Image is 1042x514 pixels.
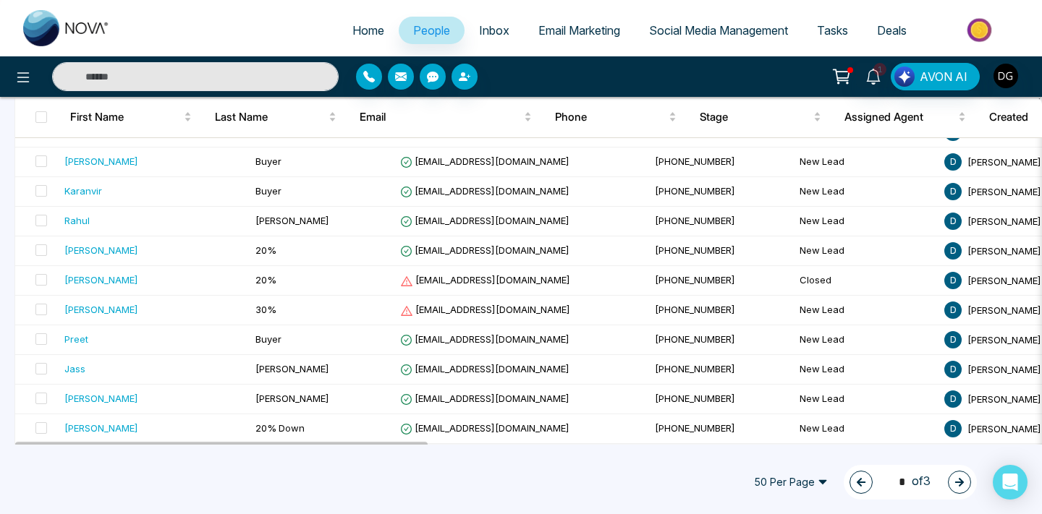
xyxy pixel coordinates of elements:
[944,331,962,348] span: D
[655,393,735,404] span: [PHONE_NUMBER]
[967,393,1041,404] span: [PERSON_NAME]
[873,63,886,76] span: 1
[794,177,939,207] td: New Lead
[465,17,524,44] a: Inbox
[794,266,939,296] td: Closed
[944,153,962,171] span: D
[543,97,688,137] th: Phone
[635,17,802,44] a: Social Media Management
[400,422,569,434] span: [EMAIL_ADDRESS][DOMAIN_NAME]
[944,361,962,378] span: D
[894,67,915,87] img: Lead Flow
[877,23,907,38] span: Deals
[863,17,921,44] a: Deals
[255,363,329,374] span: [PERSON_NAME]
[655,185,735,197] span: [PHONE_NUMBER]
[64,361,85,376] div: Jass
[993,465,1028,500] div: Open Intercom Messenger
[215,108,326,126] span: Last Name
[479,23,509,38] span: Inbox
[794,325,939,355] td: New Lead
[944,213,962,230] span: D
[967,244,1041,256] span: [PERSON_NAME]
[817,23,848,38] span: Tasks
[794,147,939,177] td: New Lead
[64,302,138,317] div: [PERSON_NAME]
[655,274,735,286] span: [PHONE_NUMBER]
[655,244,735,256] span: [PHONE_NUMBER]
[524,17,635,44] a: Email Marketing
[890,472,931,492] span: of 3
[794,355,939,385] td: New Lead
[400,363,569,374] span: [EMAIL_ADDRESS][DOMAIN_NAME]
[794,385,939,414] td: New Lead
[944,301,962,319] span: D
[338,17,399,44] a: Home
[655,422,735,434] span: [PHONE_NUMBER]
[688,97,833,137] th: Stage
[255,274,276,286] span: 20%
[348,97,543,137] th: Email
[802,17,863,44] a: Tasks
[64,332,88,346] div: Preet
[70,108,181,126] span: First Name
[944,242,962,260] span: D
[255,333,281,345] span: Buyer
[64,184,102,198] div: Karanvir
[203,97,348,137] th: Last Name
[994,64,1018,88] img: User Avatar
[400,304,570,315] span: [EMAIL_ADDRESS][DOMAIN_NAME]
[967,215,1041,226] span: [PERSON_NAME]
[967,333,1041,345] span: [PERSON_NAME]
[255,244,276,256] span: 20%
[555,108,666,126] span: Phone
[967,274,1041,286] span: [PERSON_NAME]
[856,63,891,88] a: 1
[700,108,810,126] span: Stage
[794,296,939,325] td: New Lead
[944,420,962,437] span: D
[655,363,735,374] span: [PHONE_NUMBER]
[255,155,281,167] span: Buyer
[255,215,329,226] span: [PERSON_NAME]
[649,23,788,38] span: Social Media Management
[833,97,978,137] th: Assigned Agent
[360,108,521,126] span: Email
[400,155,569,167] span: [EMAIL_ADDRESS][DOMAIN_NAME]
[64,213,90,228] div: Rahul
[744,471,838,494] span: 50 Per Page
[538,23,620,38] span: Email Marketing
[400,393,569,404] span: [EMAIL_ADDRESS][DOMAIN_NAME]
[655,304,735,315] span: [PHONE_NUMBER]
[352,23,384,38] span: Home
[64,391,138,406] div: [PERSON_NAME]
[64,154,138,168] div: [PERSON_NAME]
[967,185,1041,197] span: [PERSON_NAME]
[944,272,962,289] span: D
[59,97,203,137] th: First Name
[920,68,967,85] span: AVON AI
[64,273,138,287] div: [PERSON_NAME]
[655,155,735,167] span: [PHONE_NUMBER]
[967,422,1041,434] span: [PERSON_NAME]
[944,390,962,408] span: D
[794,236,939,266] td: New Lead
[655,333,735,345] span: [PHONE_NUMBER]
[399,17,465,44] a: People
[400,215,569,226] span: [EMAIL_ADDRESS][DOMAIN_NAME]
[967,155,1041,167] span: [PERSON_NAME]
[64,421,138,435] div: [PERSON_NAME]
[794,207,939,236] td: New Lead
[255,393,329,404] span: [PERSON_NAME]
[655,215,735,226] span: [PHONE_NUMBER]
[400,244,569,256] span: [EMAIL_ADDRESS][DOMAIN_NAME]
[844,108,955,126] span: Assigned Agent
[928,14,1033,46] img: Market-place.gif
[967,363,1041,374] span: [PERSON_NAME]
[255,185,281,197] span: Buyer
[400,333,569,345] span: [EMAIL_ADDRESS][DOMAIN_NAME]
[255,304,276,315] span: 30%
[794,414,939,444] td: New Lead
[891,63,980,90] button: AVON AI
[944,183,962,200] span: D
